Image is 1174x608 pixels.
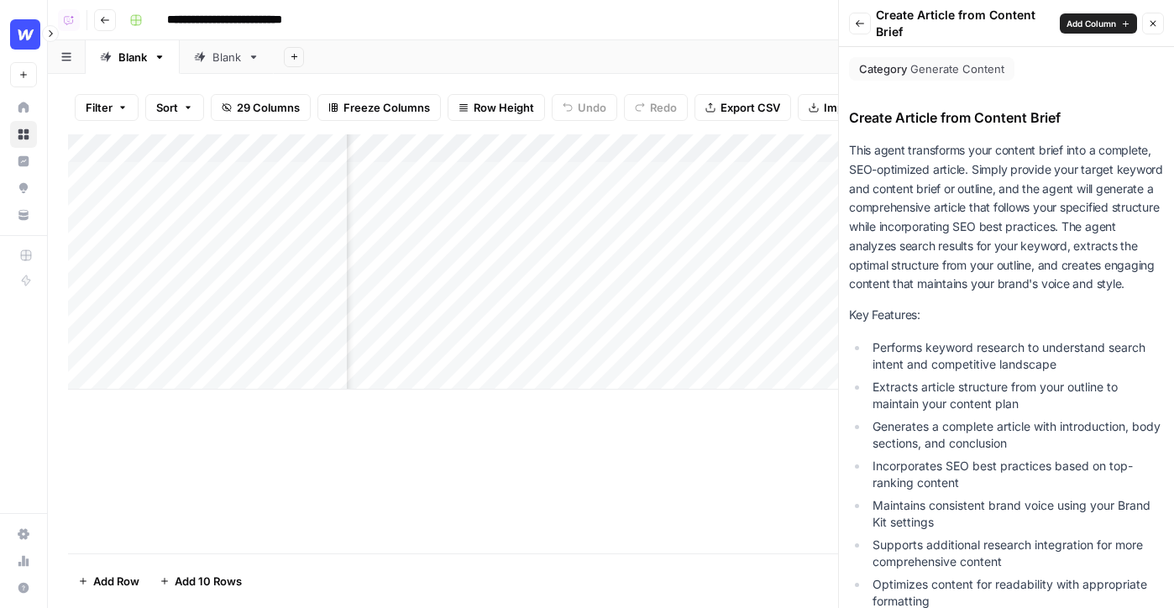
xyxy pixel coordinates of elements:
img: Webflow Logo [10,19,40,50]
button: Sort [145,94,204,121]
a: Blank [86,40,180,74]
span: Redo [650,99,677,116]
button: Add Column [1060,13,1137,34]
span: Add Column [1067,17,1116,30]
button: Import CSV [798,94,895,121]
button: Row Height [448,94,545,121]
li: Supports additional research integration for more comprehensive content [868,537,1164,570]
button: Help + Support [10,574,37,601]
button: Export CSV [694,94,791,121]
a: Insights [10,148,37,175]
button: 29 Columns [211,94,311,121]
div: Blank [212,49,241,66]
span: Export CSV [721,99,780,116]
li: Incorporates SEO best practices based on top-ranking content [868,458,1164,491]
div: Create Article from Content Brief [849,107,1164,128]
button: Filter [75,94,139,121]
span: Add 10 Rows [175,573,242,590]
span: Row Height [474,99,534,116]
li: Extracts article structure from your outline to maintain your content plan [868,379,1164,412]
span: Generate Content [910,60,1004,77]
li: Maintains consistent brand voice using your Brand Kit settings [868,497,1164,531]
button: Add 10 Rows [149,568,252,595]
a: Your Data [10,202,37,228]
span: Add Row [93,573,139,590]
div: Blank [118,49,147,66]
a: Home [10,94,37,121]
span: Import CSV [824,99,884,116]
a: Opportunities [10,175,37,202]
span: Freeze Columns [343,99,430,116]
a: Blank [180,40,274,74]
button: Redo [624,94,688,121]
button: Undo [552,94,617,121]
span: Filter [86,99,113,116]
span: Undo [578,99,606,116]
p: Key Features: [849,306,1164,325]
li: Generates a complete article with introduction, body sections, and conclusion [868,418,1164,452]
span: Category [859,60,907,77]
li: Performs keyword research to understand search intent and competitive landscape [868,339,1164,373]
button: Add Row [68,568,149,595]
a: Settings [10,521,37,548]
p: This agent transforms your content brief into a complete, SEO-optimized article. Simply provide y... [849,141,1164,294]
span: Sort [156,99,178,116]
button: Workspace: Webflow [10,13,37,55]
button: Freeze Columns [317,94,441,121]
span: 29 Columns [237,99,300,116]
a: Usage [10,548,37,574]
a: Browse [10,121,37,148]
